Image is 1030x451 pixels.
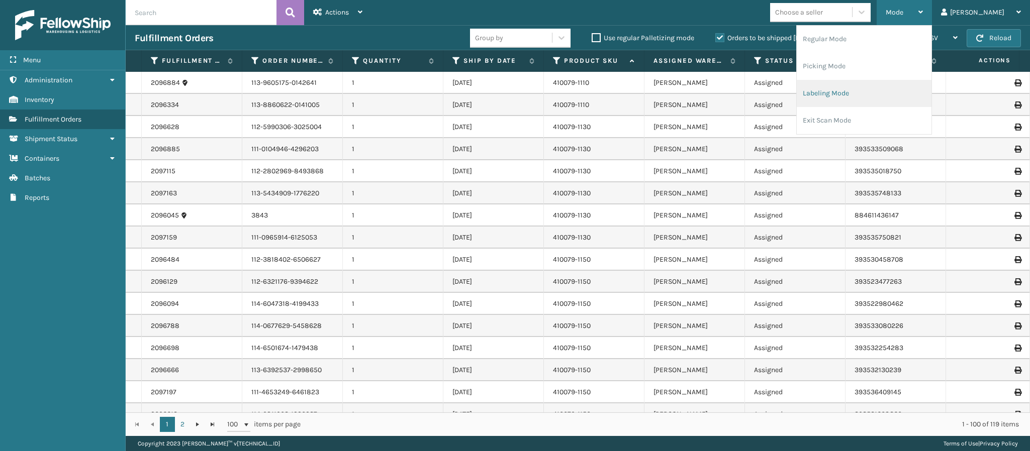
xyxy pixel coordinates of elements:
[242,227,343,249] td: 111-0965914-6125053
[553,321,591,330] a: 410079-1150
[315,419,1019,429] div: 1 - 100 of 119 items
[151,210,179,220] a: 2096045
[947,52,1017,69] span: Actions
[1014,79,1020,86] i: Print Label
[242,160,343,182] td: 112-2802969-8493868
[343,94,443,116] td: 1
[242,381,343,403] td: 111-4653249-6461823
[25,154,59,163] span: Containers
[443,94,544,116] td: [DATE]
[553,100,589,109] a: 410079-1110
[553,78,589,87] a: 410079-1110
[765,56,826,65] label: Status
[1014,367,1020,374] i: Print Label
[855,189,901,197] a: 393535748133
[745,381,846,403] td: Assigned
[443,271,544,293] td: [DATE]
[242,72,343,94] td: 113-9605175-0142641
[745,271,846,293] td: Assigned
[343,204,443,227] td: 1
[1014,411,1020,418] i: Print Label
[443,249,544,271] td: [DATE]
[151,365,179,375] a: 2096666
[25,95,54,104] span: Inventory
[135,32,213,44] h3: Fulfillment Orders
[242,359,343,381] td: 113-6392537-2998650
[1014,322,1020,329] i: Print Label
[553,167,591,175] a: 410079-1130
[1014,345,1020,352] i: Print Label
[242,94,343,116] td: 113-8860622-0141005
[151,343,179,353] a: 2096698
[1014,146,1020,153] i: Print Label
[644,337,745,359] td: [PERSON_NAME]
[745,160,846,182] td: Assigned
[745,315,846,337] td: Assigned
[443,138,544,160] td: [DATE]
[242,204,343,227] td: 3843
[1014,101,1020,108] i: Print Label
[343,182,443,204] td: 1
[443,227,544,249] td: [DATE]
[967,29,1021,47] button: Reload
[797,26,931,53] li: Regular Mode
[343,359,443,381] td: 1
[1014,124,1020,131] i: Print Label
[151,100,179,110] a: 2096334
[653,56,725,65] label: Assigned Warehouse
[151,409,177,419] a: 2096613
[242,403,343,425] td: 114-9811903-1220237
[151,166,175,176] a: 2097115
[205,417,220,432] a: Go to the last page
[855,167,901,175] a: 393535018750
[262,56,323,65] label: Order Number
[745,204,846,227] td: Assigned
[644,359,745,381] td: [PERSON_NAME]
[1014,212,1020,219] i: Print Label
[443,293,544,315] td: [DATE]
[553,189,591,197] a: 410079-1130
[797,107,931,134] li: Exit Scan Mode
[227,419,242,429] span: 100
[242,293,343,315] td: 114-6047318-4199433
[1014,168,1020,175] i: Print Label
[242,271,343,293] td: 112-6321176-9394622
[343,271,443,293] td: 1
[227,417,301,432] span: items per page
[151,122,179,132] a: 2096628
[644,94,745,116] td: [PERSON_NAME]
[944,436,1018,451] div: |
[553,255,591,264] a: 410079-1150
[160,417,175,432] a: 1
[797,53,931,80] li: Picking Mode
[343,315,443,337] td: 1
[745,293,846,315] td: Assigned
[886,8,903,17] span: Mode
[343,381,443,403] td: 1
[209,420,217,428] span: Go to the last page
[151,78,180,88] a: 2096884
[553,233,591,242] a: 410079-1130
[775,7,823,18] div: Choose a seller
[25,135,77,143] span: Shipment Status
[151,387,176,397] a: 2097197
[151,188,177,198] a: 2097163
[745,403,846,425] td: Assigned
[242,138,343,160] td: 111-0104946-4296203
[980,440,1018,447] a: Privacy Policy
[855,388,901,396] a: 393536409145
[855,410,902,418] a: 393531608360
[343,227,443,249] td: 1
[553,388,591,396] a: 410079-1150
[443,116,544,138] td: [DATE]
[644,72,745,94] td: [PERSON_NAME]
[745,182,846,204] td: Assigned
[443,72,544,94] td: [DATE]
[553,211,591,219] a: 410079-1130
[325,8,349,17] span: Actions
[855,277,902,286] a: 393523477263
[443,337,544,359] td: [DATE]
[553,145,591,153] a: 410079-1130
[443,315,544,337] td: [DATE]
[715,34,813,42] label: Orders to be shipped [DATE]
